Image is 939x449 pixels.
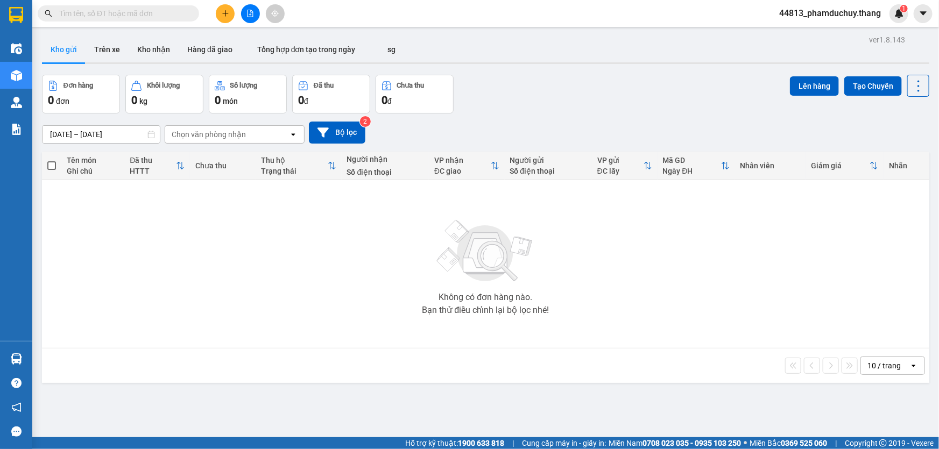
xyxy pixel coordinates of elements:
[909,361,918,370] svg: open
[894,9,904,18] img: icon-new-feature
[347,155,423,163] div: Người nhận
[125,75,203,113] button: Khối lượng0kg
[405,437,504,449] span: Hỗ trợ kỹ thuật:
[11,378,22,388] span: question-circle
[9,7,23,23] img: logo-vxr
[522,437,606,449] span: Cung cấp máy in - giấy in:
[147,82,180,89] div: Khối lượng
[266,4,285,23] button: aim
[397,82,425,89] div: Chưa thu
[222,10,229,17] span: plus
[879,439,887,447] span: copyright
[844,76,902,96] button: Tạo Chuyến
[387,97,392,105] span: đ
[292,75,370,113] button: Đã thu0đ
[48,94,54,106] span: 0
[510,167,587,175] div: Số điện thoại
[658,152,735,180] th: Toggle SortBy
[130,167,176,175] div: HTTT
[388,45,396,54] span: sg
[11,97,22,108] img: warehouse-icon
[230,82,258,89] div: Số lượng
[67,156,119,165] div: Tên món
[209,75,287,113] button: Số lượng0món
[11,426,22,437] span: message
[867,360,901,371] div: 10 / trang
[257,45,356,54] span: Tổng hợp đơn tạo trong ngày
[179,37,241,62] button: Hàng đã giao
[130,156,176,165] div: Đã thu
[432,213,539,289] img: svg+xml;base64,PHN2ZyBjbGFzcz0ibGlzdC1wbHVnX19zdmciIHhtbG5zPSJodHRwOi8vd3d3LnczLm9yZy8yMDAwL3N2Zy...
[889,161,924,170] div: Nhãn
[131,94,137,106] span: 0
[347,168,423,176] div: Số điện thoại
[261,156,327,165] div: Thu hộ
[43,126,160,143] input: Select a date range.
[42,37,86,62] button: Kho gửi
[429,152,505,180] th: Toggle SortBy
[360,116,371,127] sup: 2
[592,152,658,180] th: Toggle SortBy
[195,161,250,170] div: Chưa thu
[869,34,905,46] div: ver 1.8.143
[439,293,532,302] div: Không có đơn hàng nào.
[771,6,889,20] span: 44813_phamduchuy.thang
[298,94,304,106] span: 0
[56,97,69,105] span: đơn
[246,10,254,17] span: file-add
[919,9,928,18] span: caret-down
[790,76,839,96] button: Lên hàng
[42,75,120,113] button: Đơn hàng0đơn
[124,152,190,180] th: Toggle SortBy
[216,4,235,23] button: plus
[261,167,327,175] div: Trạng thái
[740,161,800,170] div: Nhân viên
[241,4,260,23] button: file-add
[223,97,238,105] span: món
[609,437,741,449] span: Miền Nam
[750,437,827,449] span: Miền Bắc
[86,37,129,62] button: Trên xe
[422,306,549,315] div: Bạn thử điều chỉnh lại bộ lọc nhé!
[314,82,334,89] div: Đã thu
[914,4,933,23] button: caret-down
[304,97,308,105] span: đ
[63,82,93,89] div: Đơn hàng
[781,439,827,447] strong: 0369 525 060
[597,167,644,175] div: ĐC lấy
[806,152,884,180] th: Toggle SortBy
[902,5,906,12] span: 1
[129,37,179,62] button: Kho nhận
[11,353,22,365] img: warehouse-icon
[139,97,147,105] span: kg
[900,5,908,12] sup: 1
[663,156,721,165] div: Mã GD
[59,8,186,19] input: Tìm tên, số ĐT hoặc mã đơn
[597,156,644,165] div: VP gửi
[11,124,22,135] img: solution-icon
[376,75,454,113] button: Chưa thu0đ
[11,43,22,54] img: warehouse-icon
[11,70,22,81] img: warehouse-icon
[744,441,747,445] span: ⚪️
[256,152,341,180] th: Toggle SortBy
[11,402,22,412] span: notification
[835,437,837,449] span: |
[510,156,587,165] div: Người gửi
[434,156,491,165] div: VP nhận
[512,437,514,449] span: |
[382,94,387,106] span: 0
[811,161,870,170] div: Giảm giá
[434,167,491,175] div: ĐC giao
[45,10,52,17] span: search
[643,439,741,447] strong: 0708 023 035 - 0935 103 250
[458,439,504,447] strong: 1900 633 818
[172,129,246,140] div: Chọn văn phòng nhận
[309,122,365,144] button: Bộ lọc
[663,167,721,175] div: Ngày ĐH
[67,167,119,175] div: Ghi chú
[271,10,279,17] span: aim
[289,130,298,139] svg: open
[215,94,221,106] span: 0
